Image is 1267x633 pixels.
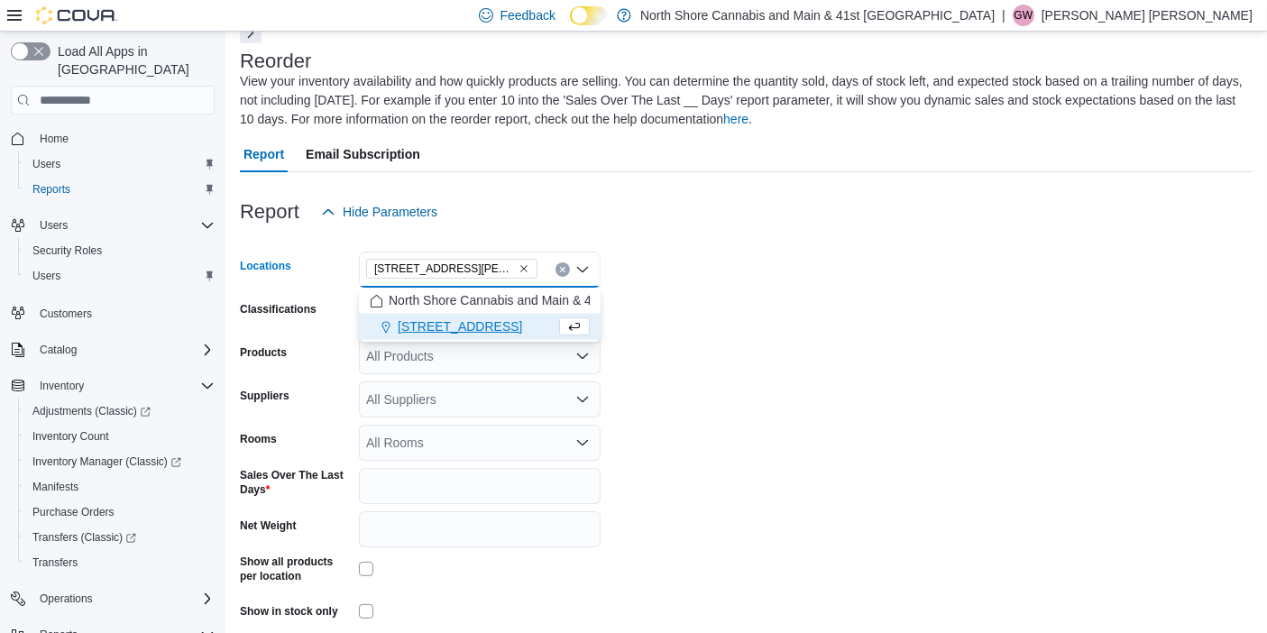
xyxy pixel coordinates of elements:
[25,426,116,447] a: Inventory Count
[723,112,748,126] a: here
[1013,5,1034,26] div: Griffin Wright
[18,263,222,289] button: Users
[25,476,215,498] span: Manifests
[32,215,215,236] span: Users
[240,468,352,497] label: Sales Over The Last Days
[25,265,215,287] span: Users
[40,132,69,146] span: Home
[25,552,85,573] a: Transfers
[366,259,537,279] span: 1520 Barrow St.
[40,307,92,321] span: Customers
[18,525,222,550] a: Transfers (Classic)
[18,500,222,525] button: Purchase Orders
[18,151,222,177] button: Users
[343,203,437,221] span: Hide Parameters
[570,25,571,26] span: Dark Mode
[32,588,100,610] button: Operations
[4,373,222,399] button: Inventory
[359,288,601,340] div: Choose from the following options
[40,218,68,233] span: Users
[240,604,338,619] label: Show in stock only
[240,432,277,446] label: Rooms
[32,454,181,469] span: Inventory Manager (Classic)
[389,291,743,309] span: North Shore Cannabis and Main & 41st [GEOGRAPHIC_DATA]
[570,6,608,25] input: Dark Mode
[4,125,222,151] button: Home
[25,451,215,472] span: Inventory Manager (Classic)
[25,400,215,422] span: Adjustments (Classic)
[575,436,590,450] button: Open list of options
[4,337,222,362] button: Catalog
[240,345,287,360] label: Products
[32,588,215,610] span: Operations
[240,259,291,273] label: Locations
[25,265,68,287] a: Users
[575,262,590,277] button: Close list of options
[4,299,222,326] button: Customers
[32,555,78,570] span: Transfers
[25,451,188,472] a: Inventory Manager (Classic)
[374,260,515,278] span: [STREET_ADDRESS][PERSON_NAME]
[25,153,215,175] span: Users
[1014,5,1033,26] span: GW
[25,179,78,200] a: Reports
[18,449,222,474] a: Inventory Manager (Classic)
[32,127,215,150] span: Home
[500,6,555,24] span: Feedback
[32,339,215,361] span: Catalog
[18,474,222,500] button: Manifests
[32,215,75,236] button: Users
[32,339,84,361] button: Catalog
[25,179,215,200] span: Reports
[306,136,420,172] span: Email Subscription
[640,5,995,26] p: North Shore Cannabis and Main & 41st [GEOGRAPHIC_DATA]
[4,586,222,611] button: Operations
[25,527,215,548] span: Transfers (Classic)
[240,22,262,43] button: Next
[32,505,115,519] span: Purchase Orders
[25,153,68,175] a: Users
[25,400,158,422] a: Adjustments (Classic)
[240,72,1244,129] div: View your inventory availability and how quickly products are selling. You can determine the quan...
[575,392,590,407] button: Open list of options
[314,194,445,230] button: Hide Parameters
[25,527,143,548] a: Transfers (Classic)
[32,182,70,197] span: Reports
[1002,5,1005,26] p: |
[243,136,284,172] span: Report
[18,424,222,449] button: Inventory Count
[18,238,222,263] button: Security Roles
[18,550,222,575] button: Transfers
[25,240,109,261] a: Security Roles
[32,157,60,171] span: Users
[359,314,601,340] button: [STREET_ADDRESS]
[32,404,151,418] span: Adjustments (Classic)
[398,317,522,335] span: [STREET_ADDRESS]
[18,177,222,202] button: Reports
[575,349,590,363] button: Open list of options
[32,375,215,397] span: Inventory
[1042,5,1253,26] p: [PERSON_NAME] [PERSON_NAME]
[36,6,117,24] img: Cova
[4,213,222,238] button: Users
[18,399,222,424] a: Adjustments (Classic)
[25,501,215,523] span: Purchase Orders
[32,243,102,258] span: Security Roles
[32,480,78,494] span: Manifests
[32,269,60,283] span: Users
[40,592,93,606] span: Operations
[32,128,76,150] a: Home
[25,501,122,523] a: Purchase Orders
[50,42,215,78] span: Load All Apps in [GEOGRAPHIC_DATA]
[240,50,311,72] h3: Reorder
[25,552,215,573] span: Transfers
[32,375,91,397] button: Inventory
[25,426,215,447] span: Inventory Count
[240,302,317,316] label: Classifications
[32,303,99,325] a: Customers
[40,379,84,393] span: Inventory
[555,262,570,277] button: Clear input
[240,389,289,403] label: Suppliers
[359,288,601,314] button: North Shore Cannabis and Main & 41st [GEOGRAPHIC_DATA]
[40,343,77,357] span: Catalog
